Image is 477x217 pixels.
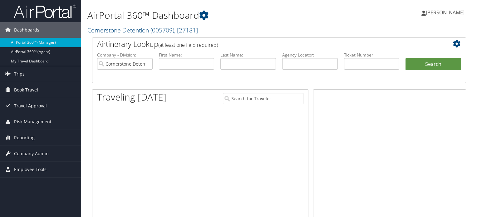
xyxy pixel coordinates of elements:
[14,98,47,114] span: Travel Approval
[14,4,76,19] img: airportal-logo.png
[220,52,276,58] label: Last Name:
[14,146,49,161] span: Company Admin
[14,130,35,145] span: Reporting
[223,93,303,104] input: Search for Traveler
[14,162,47,177] span: Employee Tools
[344,52,400,58] label: Ticket Number:
[87,9,343,22] h1: AirPortal 360™ Dashboard
[174,26,198,34] span: , [ 27181 ]
[406,58,461,71] button: Search
[14,66,25,82] span: Trips
[150,26,174,34] span: ( 005709 )
[282,52,338,58] label: Agency Locator:
[14,82,38,98] span: Book Travel
[159,52,214,58] label: First Name:
[97,91,166,104] h1: Traveling [DATE]
[426,9,465,16] span: [PERSON_NAME]
[87,26,198,34] a: Cornerstone Detention
[97,39,430,49] h2: Airtinerary Lookup
[421,3,471,22] a: [PERSON_NAME]
[14,22,39,38] span: Dashboards
[14,114,52,130] span: Risk Management
[158,42,218,48] span: (at least one field required)
[97,52,153,58] label: Company - Division:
